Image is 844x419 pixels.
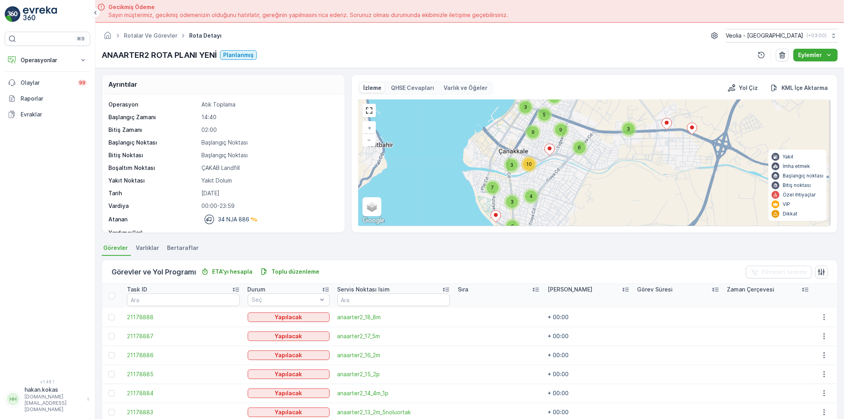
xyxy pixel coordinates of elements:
div: 3 [518,99,533,115]
p: Zaman Çerçevesi [727,286,775,293]
button: Yapılacak [248,350,330,360]
p: Yardımcı(lar) [108,229,198,237]
p: ETA'yı hesapla [212,268,252,276]
p: Veolia - [GEOGRAPHIC_DATA] [726,32,803,40]
p: Sıra [458,286,468,293]
span: 21178886 [127,351,239,359]
a: Uzaklaştır [363,134,375,146]
p: Özel ihtiyaçlar [783,192,816,198]
p: 02:00 [201,126,336,134]
a: 21178884 [127,389,239,397]
span: 3 [524,104,527,110]
p: Boşaltım Noktası [108,164,198,172]
p: QHSE Cevapları [391,84,434,92]
p: Görev Süresi [637,286,673,293]
button: Veolia - [GEOGRAPHIC_DATA](+03:00) [726,29,838,42]
span: anaarter2_17_5m [338,332,450,340]
input: Ara [338,293,450,306]
div: Toggle Row Selected [108,371,115,377]
p: Planlanmış [223,51,254,59]
p: Tarih [108,189,198,197]
p: ANAARTER2 ROTA PLANI YENİ [102,49,217,61]
div: 9 [525,124,541,140]
div: Toggle Row Selected [108,333,115,339]
p: Yol Çiz [739,84,758,92]
input: Ara [127,293,239,306]
span: Bertaraflar [167,244,199,252]
span: − [367,136,371,143]
span: 4 [529,193,533,199]
span: v 1.48.1 [5,379,90,384]
p: Başlangıç Zamanı [108,113,198,121]
p: 99 [79,80,85,86]
p: Operasyon [108,101,198,109]
p: Atanan [108,215,127,223]
p: Başlangıç noktası [783,173,823,179]
button: Yapılacak [248,331,330,341]
span: anaarter2_14_4m_1p [338,389,450,397]
button: Yol Çiz [725,83,761,93]
p: Bitiş Zamanı [108,126,198,134]
a: 21178887 [127,332,239,340]
td: + 00:00 [544,365,633,384]
a: Rotalar ve Görevler [124,32,177,39]
a: Evraklar [5,107,90,122]
p: Bitiş noktası [783,182,811,189]
a: Ana Sayfa [103,34,112,41]
p: Seç [252,296,317,304]
a: anaarter2_16_2m [338,351,450,359]
p: Task ID [127,286,147,293]
button: Toplu düzenleme [257,267,322,276]
span: + [368,124,371,131]
div: 6 [505,219,520,234]
p: [PERSON_NAME] [548,286,593,293]
p: İzleme [363,84,381,92]
span: Varlıklar [136,244,159,252]
p: Durum [248,286,266,293]
p: Raporlar [21,95,87,103]
td: + 00:00 [544,308,633,327]
a: Raporlar [5,91,90,107]
p: Evraklar [21,110,87,118]
button: ETA'yı hesapla [198,267,256,276]
div: Toggle Row Selected [108,352,115,358]
div: HH [7,393,19,406]
p: Vardiya [108,202,198,210]
span: Rota Detayı [188,32,223,40]
div: 3 [621,121,637,137]
p: Başlangıç Noktası [201,151,336,159]
div: 10 [521,156,537,172]
p: ⌘B [77,36,85,42]
button: KML İçe Aktarma [767,83,831,93]
p: Yapılacak [275,332,302,340]
p: - [201,229,336,237]
span: 6 [511,223,514,229]
p: Atık Toplama [201,101,336,109]
p: İmha etmek [783,163,810,170]
a: 21178883 [127,408,239,416]
p: Başlangıç Noktası [108,139,198,147]
img: logo [5,6,21,22]
p: Filtreleri temizle [762,268,807,276]
a: Layers [363,198,381,215]
span: Görevler [103,244,128,252]
button: Yapılacak [248,389,330,398]
button: HHhakan.kokas[DOMAIN_NAME][EMAIL_ADDRESS][DOMAIN_NAME] [5,386,90,413]
div: Toggle Row Selected [108,409,115,415]
a: 21178888 [127,313,239,321]
img: logo_light-DOdMpM7g.png [23,6,57,22]
span: 9 [531,129,535,135]
td: + 00:00 [544,384,633,403]
p: Servis Noktası Isim [338,286,390,293]
span: 5 [543,112,546,118]
img: Google [360,215,387,226]
div: 9 [553,122,569,138]
span: 3 [627,126,630,132]
span: 3 [510,199,514,205]
div: 6 [572,140,588,156]
a: anaarter2_18_8m [338,313,450,321]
